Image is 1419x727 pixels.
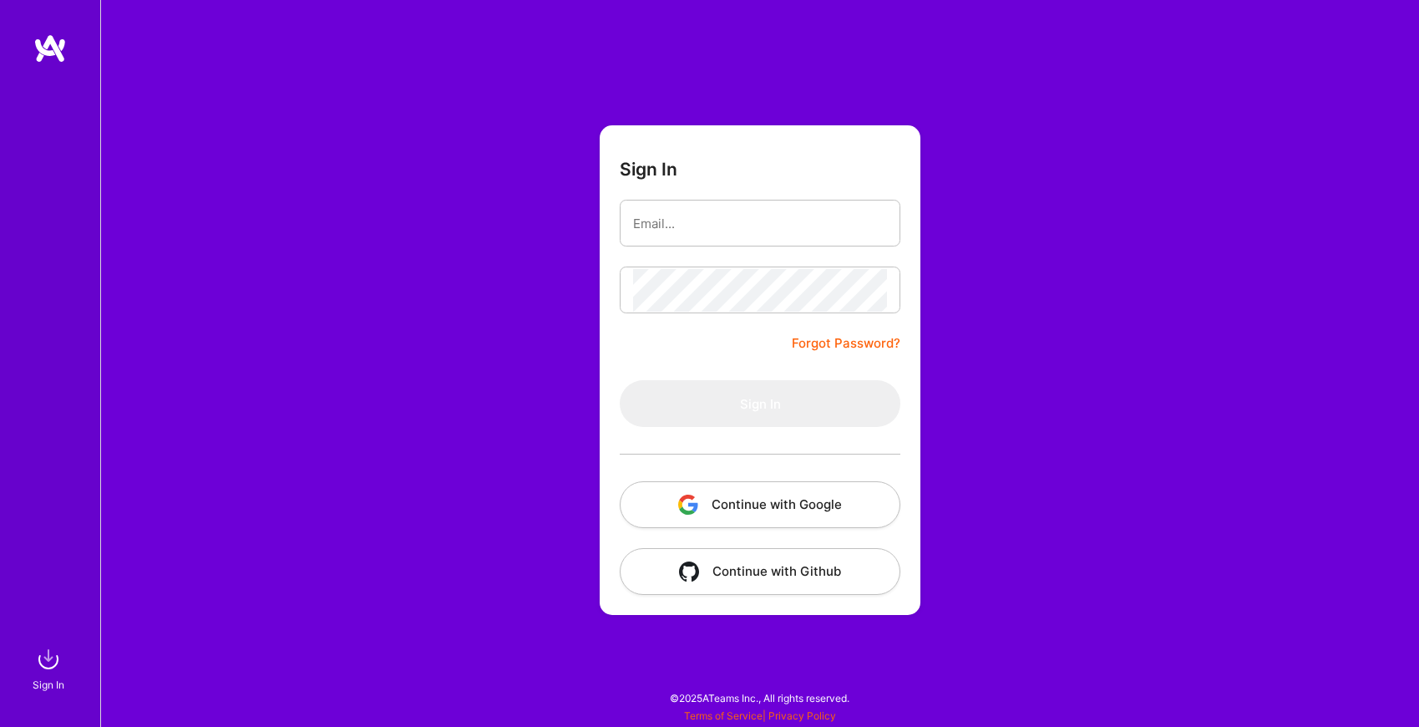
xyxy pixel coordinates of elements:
[100,677,1419,719] div: © 2025 ATeams Inc., All rights reserved.
[620,548,900,595] button: Continue with Github
[32,643,65,676] img: sign in
[768,709,836,722] a: Privacy Policy
[633,202,887,245] input: Email...
[684,709,763,722] a: Terms of Service
[620,481,900,528] button: Continue with Google
[33,33,67,64] img: logo
[792,333,900,353] a: Forgot Password?
[620,380,900,427] button: Sign In
[684,709,836,722] span: |
[679,562,699,582] img: icon
[678,495,698,515] img: icon
[35,643,65,694] a: sign inSign In
[33,676,64,694] div: Sign In
[620,159,677,180] h3: Sign In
